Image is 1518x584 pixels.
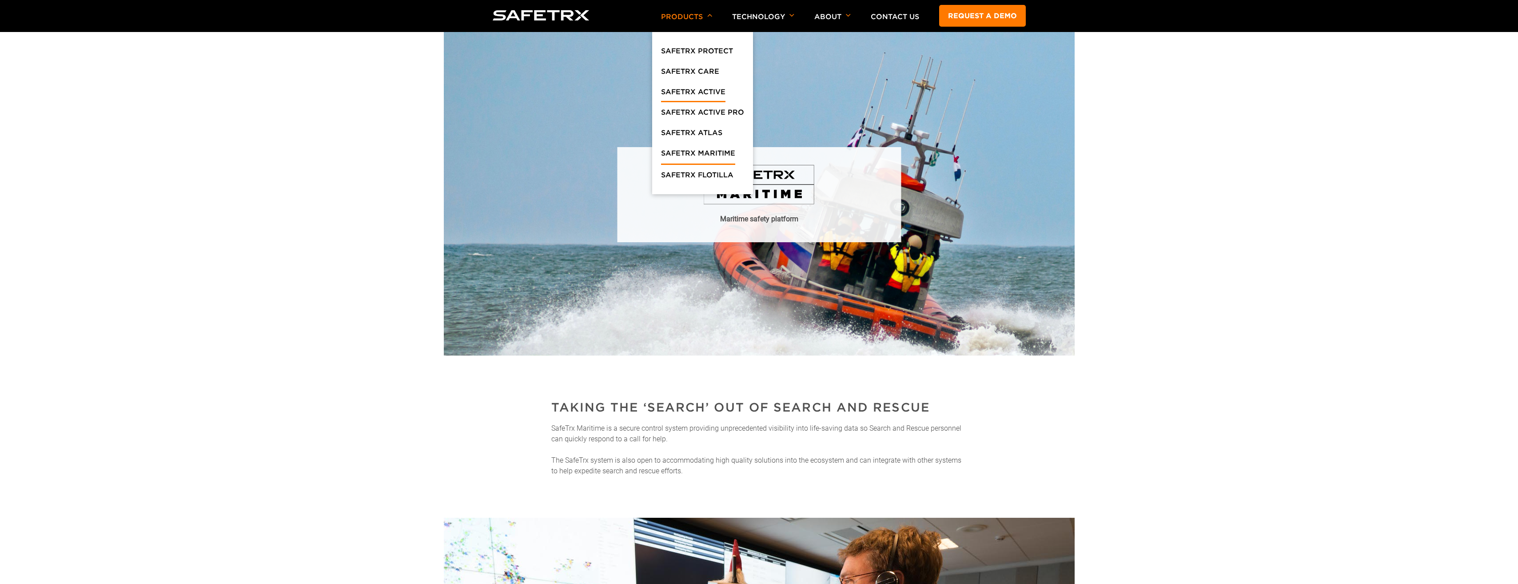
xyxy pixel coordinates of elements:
h1: Maritime safety platform [720,214,798,224]
input: I agree to allow 8 West Consulting to store and process my personal data.* [2,189,8,195]
img: Logo SafeTrx [493,10,590,20]
a: SafeTrx Active Pro [661,107,744,123]
a: Contact Us [871,12,919,21]
img: Safetrx Maritime logo [704,165,815,205]
input: Request a Demo [2,94,8,100]
a: SafeTrx Active [661,86,725,102]
span: Discover More [10,106,48,113]
a: SafeTrx Protect [661,45,733,61]
p: Technology [732,12,794,32]
a: SafeTrx Maritime [661,148,735,165]
img: Hero SafeTrx [444,32,1075,356]
img: Arrow down [789,14,794,17]
h2: Taking the ‘search’ out of Search and Rescue [551,399,967,416]
p: About [814,12,851,32]
input: Discover More [2,106,8,112]
a: SafeTrx Flotilla [661,169,733,185]
img: Arrow down [707,14,712,17]
a: SafeTrx Care [661,66,719,82]
p: SafeTrx Maritime is a secure control system providing unprecedented visibility into life-saving d... [551,423,967,476]
p: I agree to allow 8 West Consulting to store and process my personal data. [11,188,200,195]
iframe: Chat Widget [1474,541,1518,584]
img: Arrow down [846,14,851,17]
a: SafeTrx Atlas [661,127,722,143]
a: Request a demo [939,5,1026,27]
p: Products [661,12,712,32]
span: Request a Demo [10,94,54,101]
